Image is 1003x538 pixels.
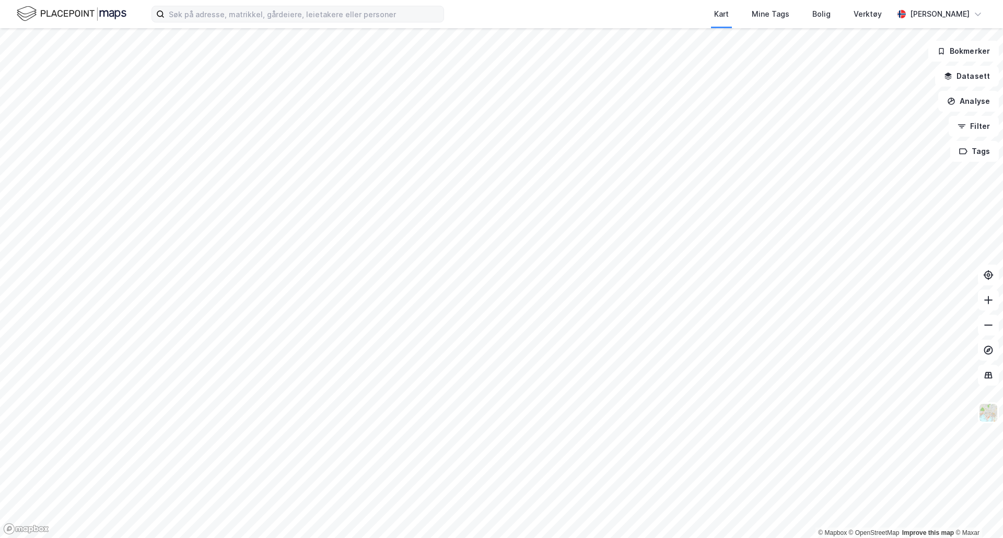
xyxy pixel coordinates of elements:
[902,529,954,536] a: Improve this map
[950,141,999,162] button: Tags
[812,8,831,20] div: Bolig
[854,8,882,20] div: Verktøy
[949,116,999,137] button: Filter
[818,529,847,536] a: Mapbox
[951,488,1003,538] div: Kontrollprogram for chat
[935,66,999,87] button: Datasett
[910,8,970,20] div: [PERSON_NAME]
[928,41,999,62] button: Bokmerker
[3,523,49,535] a: Mapbox homepage
[17,5,126,23] img: logo.f888ab2527a4732fd821a326f86c7f29.svg
[938,91,999,112] button: Analyse
[714,8,729,20] div: Kart
[165,6,444,22] input: Søk på adresse, matrikkel, gårdeiere, leietakere eller personer
[849,529,900,536] a: OpenStreetMap
[978,403,998,423] img: Z
[752,8,789,20] div: Mine Tags
[951,488,1003,538] iframe: Chat Widget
